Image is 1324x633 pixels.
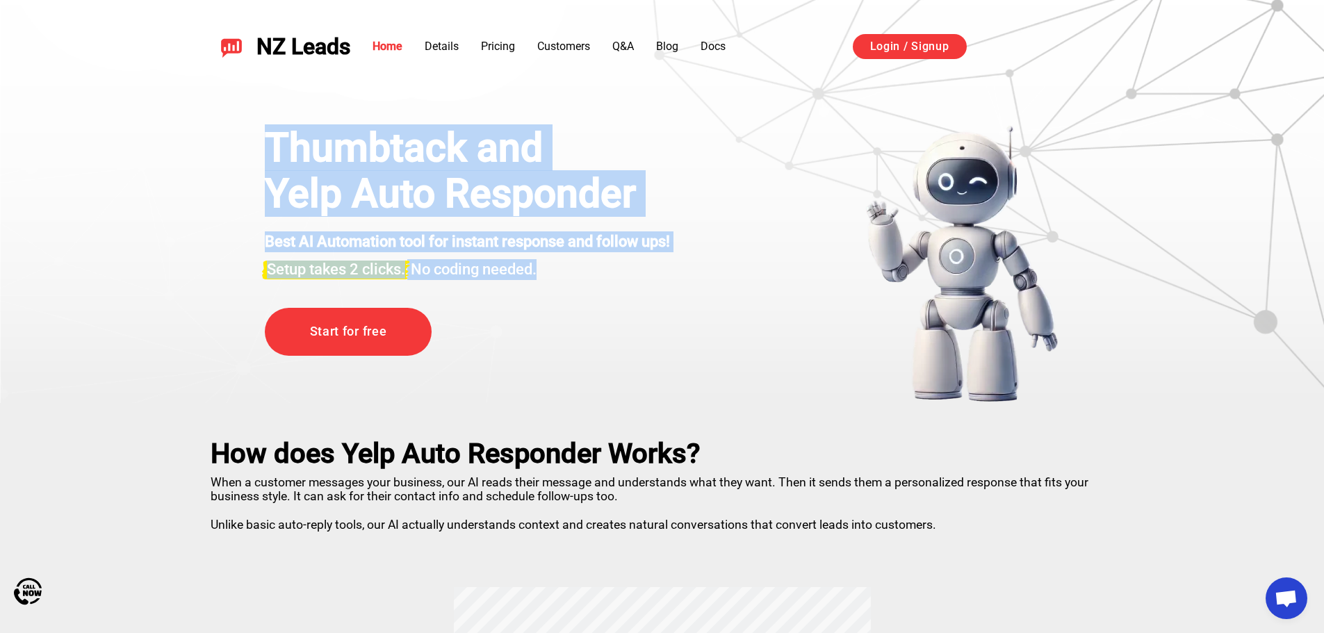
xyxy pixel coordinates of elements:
strong: Best AI Automation tool for instant response and follow ups! [265,233,670,250]
a: Details [425,40,459,53]
span: Setup takes 2 clicks. [267,261,405,278]
img: NZ Leads logo [220,35,243,58]
a: Start for free [265,308,432,356]
img: Call Now [14,577,42,605]
a: Customers [537,40,590,53]
img: yelp bot [865,125,1059,403]
span: NZ Leads [256,34,350,60]
h3: No coding needed. [265,252,670,280]
iframe: Sign in with Google Button [981,32,1122,63]
a: Pricing [481,40,515,53]
div: Open chat [1266,577,1307,619]
a: Login / Signup [853,34,967,59]
a: Blog [656,40,678,53]
a: Q&A [612,40,634,53]
h1: Yelp Auto Responder [265,171,670,217]
p: When a customer messages your business, our AI reads their message and understands what they want... [211,470,1114,532]
h2: How does Yelp Auto Responder Works? [211,438,1114,470]
a: Home [373,40,402,53]
a: Docs [701,40,726,53]
div: Thumbtack and [265,125,670,171]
